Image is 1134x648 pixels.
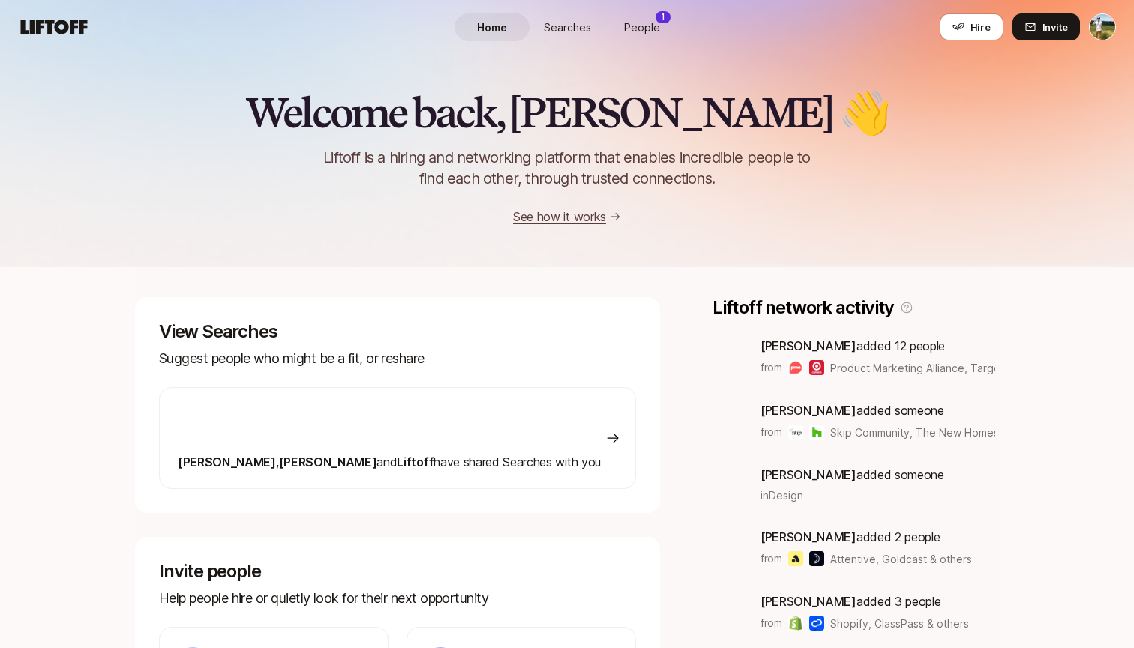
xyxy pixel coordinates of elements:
[376,454,397,469] span: and
[178,454,276,469] span: [PERSON_NAME]
[276,454,279,469] span: ,
[760,358,782,376] p: from
[760,467,856,482] span: [PERSON_NAME]
[477,19,507,35] span: Home
[788,360,803,375] img: Product Marketing Alliance
[788,551,803,566] img: Attentive
[760,336,995,355] p: added 12 people
[245,90,888,135] h2: Welcome back, [PERSON_NAME] 👋
[788,424,803,439] img: Skip Community
[760,465,944,484] p: added someone
[760,594,856,609] span: [PERSON_NAME]
[544,19,591,35] span: Searches
[178,454,601,469] span: have shared Searches with you
[1042,19,1068,34] span: Invite
[159,321,636,342] p: View Searches
[1090,14,1115,40] img: Tyler Kieft
[830,551,972,567] span: Attentive, Goldcast & others
[940,13,1003,40] button: Hire
[760,403,856,418] span: [PERSON_NAME]
[159,588,636,609] p: Help people hire or quietly look for their next opportunity
[809,616,824,631] img: ClassPass
[397,454,433,469] span: Liftoff
[760,527,972,547] p: added 2 people
[809,424,824,439] img: The New Homes Division
[809,360,824,375] img: Target
[760,400,995,420] p: added someone
[604,13,679,41] a: People1
[830,424,995,440] span: Skip Community, The New Homes Division & others
[760,487,803,503] span: in Design
[760,529,856,544] span: [PERSON_NAME]
[712,297,894,318] p: Liftoff network activity
[809,551,824,566] img: Goldcast
[830,360,995,376] span: Product Marketing Alliance, Target & others
[159,561,636,582] p: Invite people
[1089,13,1116,40] button: Tyler Kieft
[760,614,782,632] p: from
[661,11,664,22] p: 1
[1012,13,1080,40] button: Invite
[760,423,782,441] p: from
[830,616,969,631] span: Shopify, ClassPass & others
[788,616,803,631] img: Shopify
[760,550,782,568] p: from
[513,209,606,224] a: See how it works
[760,592,969,611] p: added 3 people
[454,13,529,41] a: Home
[279,454,377,469] span: [PERSON_NAME]
[624,19,660,35] span: People
[298,147,835,189] p: Liftoff is a hiring and networking platform that enables incredible people to find each other, th...
[970,19,991,34] span: Hire
[159,348,636,369] p: Suggest people who might be a fit, or reshare
[529,13,604,41] a: Searches
[760,338,856,353] span: [PERSON_NAME]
